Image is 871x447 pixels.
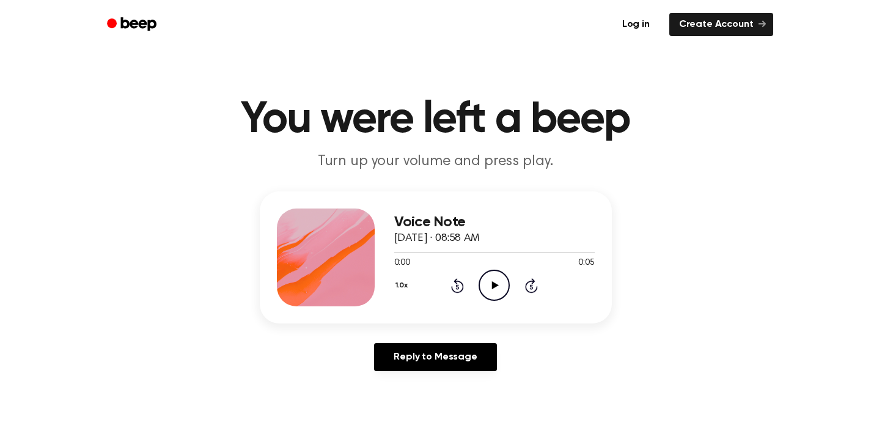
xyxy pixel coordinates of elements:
[394,275,413,296] button: 1.0x
[610,10,662,39] a: Log in
[374,343,496,371] a: Reply to Message
[669,13,773,36] a: Create Account
[98,13,167,37] a: Beep
[201,152,671,172] p: Turn up your volume and press play.
[394,214,595,231] h3: Voice Note
[394,233,480,244] span: [DATE] · 08:58 AM
[578,257,594,270] span: 0:05
[123,98,749,142] h1: You were left a beep
[394,257,410,270] span: 0:00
